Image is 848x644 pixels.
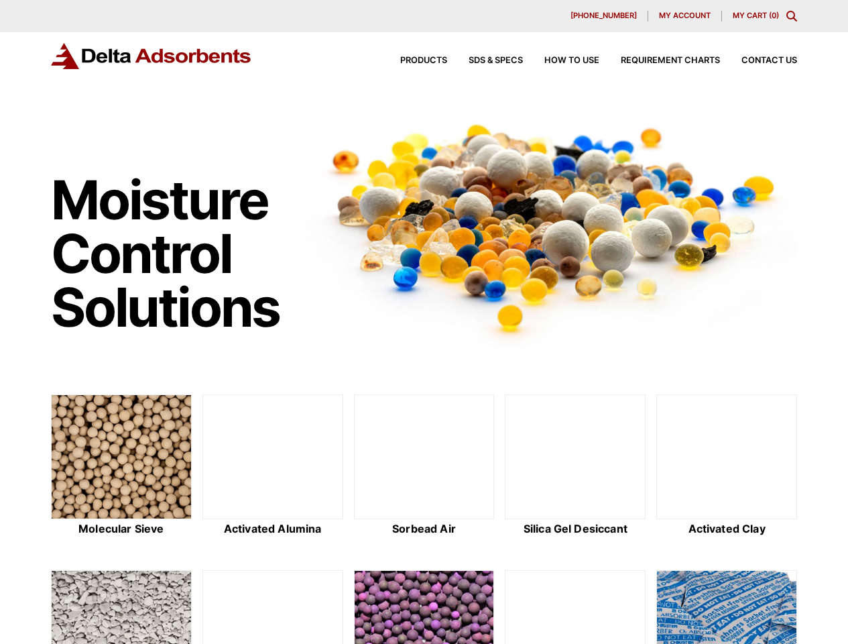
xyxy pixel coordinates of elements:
[659,12,711,19] span: My account
[354,394,495,537] a: Sorbead Air
[447,56,523,65] a: SDS & SPECS
[733,11,779,20] a: My Cart (0)
[51,173,290,334] h1: Moisture Control Solutions
[621,56,720,65] span: Requirement Charts
[720,56,797,65] a: Contact Us
[202,394,343,537] a: Activated Alumina
[741,56,797,65] span: Contact Us
[648,11,722,21] a: My account
[544,56,599,65] span: How to Use
[599,56,720,65] a: Requirement Charts
[505,394,646,537] a: Silica Gel Desiccant
[51,394,192,537] a: Molecular Sieve
[656,523,797,535] h2: Activated Clay
[786,11,797,21] div: Toggle Modal Content
[400,56,447,65] span: Products
[379,56,447,65] a: Products
[656,394,797,537] a: Activated Clay
[560,11,648,21] a: [PHONE_NUMBER]
[51,523,192,535] h2: Molecular Sieve
[202,523,343,535] h2: Activated Alumina
[505,523,646,535] h2: Silica Gel Desiccant
[303,101,797,352] img: Image
[469,56,523,65] span: SDS & SPECS
[772,11,776,20] span: 0
[523,56,599,65] a: How to Use
[354,523,495,535] h2: Sorbead Air
[51,43,252,69] img: Delta Adsorbents
[570,12,637,19] span: [PHONE_NUMBER]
